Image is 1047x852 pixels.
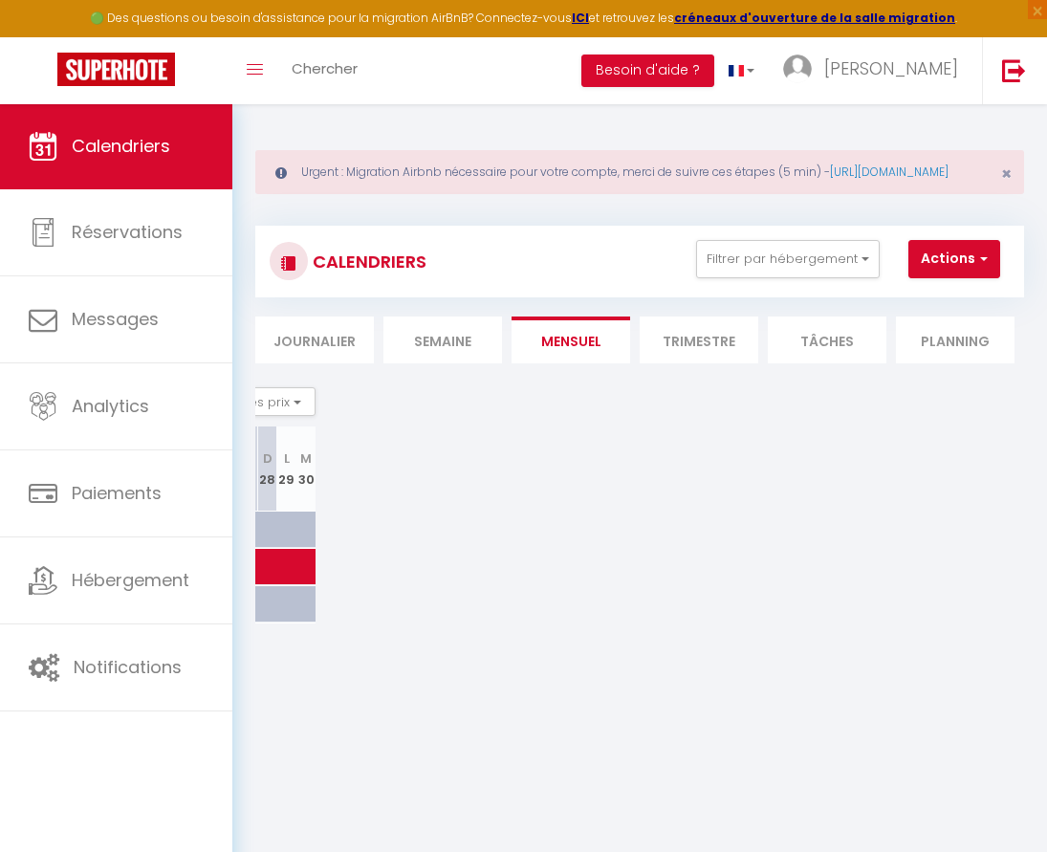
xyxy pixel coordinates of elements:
span: Réservations [72,220,183,244]
li: Mensuel [512,317,630,363]
a: Chercher [277,37,372,104]
abbr: D [263,449,273,468]
li: Tâches [768,317,886,363]
span: Messages [72,307,159,331]
abbr: M [300,449,312,468]
a: créneaux d'ouverture de la salle migration [674,10,955,26]
li: Semaine [383,317,502,363]
button: Besoin d'aide ? [581,55,714,87]
button: Ouvrir le widget de chat LiveChat [15,8,73,65]
span: Paiements [72,481,162,505]
span: Hébergement [72,568,189,592]
h3: CALENDRIERS [308,240,426,283]
abbr: L [284,449,290,468]
li: Journalier [255,317,374,363]
th: 28 [257,426,276,512]
a: ICI [572,10,589,26]
th: 29 [277,426,296,512]
span: Analytics [72,394,149,418]
img: logout [1002,58,1026,82]
span: Notifications [74,655,182,679]
a: [URL][DOMAIN_NAME] [830,164,949,180]
li: Trimestre [640,317,758,363]
th: 30 [296,426,316,512]
span: Calendriers [72,134,170,158]
a: ... [PERSON_NAME] [769,37,982,104]
button: Actions [908,240,1000,278]
span: [PERSON_NAME] [824,56,958,80]
button: Close [1001,165,1012,183]
div: Urgent : Migration Airbnb nécessaire pour votre compte, merci de suivre ces étapes (5 min) - [255,150,1024,194]
img: ... [783,55,812,83]
img: Super Booking [57,53,175,86]
button: Filtrer par hébergement [696,240,880,278]
span: Chercher [292,58,358,78]
li: Planning [896,317,1014,363]
span: × [1001,162,1012,186]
